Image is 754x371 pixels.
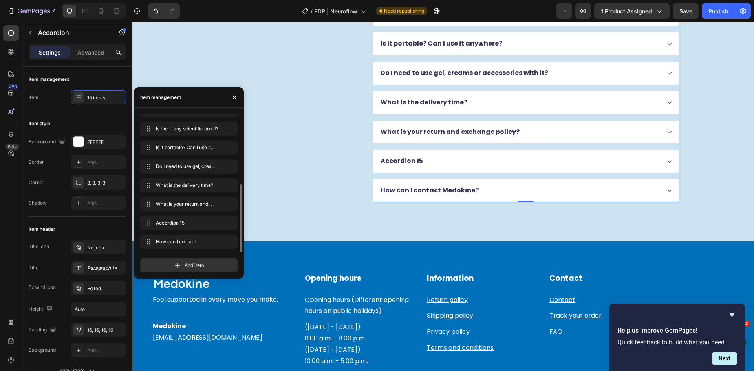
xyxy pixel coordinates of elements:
a: Privacy policy [295,305,337,314]
span: How can I contact Medokine? [156,238,219,245]
div: Corner [29,179,44,186]
input: Auto [71,302,126,316]
iframe: Design area [132,22,754,371]
h2: Help us improve GemPages! [617,326,737,335]
p: 7 [51,6,55,16]
p: Advanced [77,48,104,57]
span: Save [679,8,692,15]
p: [EMAIL_ADDRESS][DOMAIN_NAME] [20,310,158,322]
button: 1 product assigned [594,3,670,19]
span: Is it portable? Can I use it anywhere? [156,144,219,151]
div: Add... [87,159,124,166]
p: What is your return and exchange policy? [248,106,387,114]
div: Expand icon [29,284,56,291]
h2: Opening hours [172,251,282,262]
div: Item management [140,94,181,101]
span: PDP | Neuroflow [314,7,357,15]
span: Do I need to use gel, creams or accessories with it? [156,163,219,170]
p: Opening hours (Different opening hours on public holidays) [172,272,281,295]
h2: Information [294,251,404,262]
span: / [311,7,313,15]
strong: Medokine [20,300,53,309]
a: FAQ [417,305,430,314]
div: Beta [6,144,19,150]
span: What is the delivery time? [156,182,219,189]
div: Help us improve GemPages! [617,310,737,365]
div: Undo/Redo [148,3,180,19]
div: FFFFFF [87,139,124,146]
span: Need republishing [384,7,424,15]
p: How can I contact Medokine? [248,164,346,173]
p: ([DATE] - [DATE]) 8:00 a.m. - 8:00 p.m. ([DATE] - [DATE]) 10:00 a.m. - 5:00 p.m. [172,300,281,345]
div: Title [29,264,38,271]
div: Item header [29,226,55,233]
div: 16, 16, 16, 16 [87,327,124,334]
p: Do I need to use gel, creams or accessories with it? [248,47,416,55]
div: 15 items [87,94,124,101]
div: Paragraph 1* [87,265,124,272]
div: Background [29,347,56,354]
div: 3, 3, 3, 3 [87,179,124,186]
div: Border [29,159,44,166]
button: Save [673,3,699,19]
button: Hide survey [727,310,737,320]
img: gempages_563912027286799371-57d2cded-7ed1-4377-a1b0-15e942fa00ea.svg [20,251,79,274]
div: Add... [87,347,124,354]
p: Feel supported in every move you make. [20,272,158,283]
button: 7 [3,3,59,19]
span: 2 [743,321,750,327]
a: Terms and conditions [295,321,361,330]
div: Edited [87,285,124,292]
p: What is the delivery time? [248,77,335,85]
a: Shipping policy [295,289,341,298]
span: 1 product assigned [601,7,652,15]
div: Item management [29,76,69,83]
span: Is there any scientific proof? [156,125,219,132]
p: Accordion [38,28,105,37]
button: Publish [702,3,735,19]
div: Publish [708,7,728,15]
div: Item style [29,120,50,127]
button: Next question [712,352,737,365]
div: Padding [29,325,58,335]
a: Track your order [417,289,469,298]
div: Accordion 15 [247,134,292,144]
p: Quick feedback to build what you need. [617,338,737,346]
div: Background [29,137,67,147]
div: Rich Text Editor. Editing area: main [247,105,388,115]
span: What is your return and exchange policy? [156,201,219,208]
div: No icon [87,244,124,251]
h2: Contact [416,251,602,262]
div: Item [29,94,38,101]
a: Return policy [295,273,335,282]
div: Rich Text Editor. Editing area: main [247,75,336,86]
div: Height [29,304,54,314]
div: Title icon [29,243,49,250]
div: Rich Text Editor. Editing area: main [247,163,348,174]
div: 450 [7,84,19,90]
span: Add item [185,262,204,269]
span: Accordion 15 [156,219,219,227]
div: Shadow [29,199,47,207]
div: Rich Text Editor. Editing area: main [247,46,417,57]
div: Add... [87,200,124,207]
p: Settings [39,48,61,57]
a: Contact [417,273,443,282]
